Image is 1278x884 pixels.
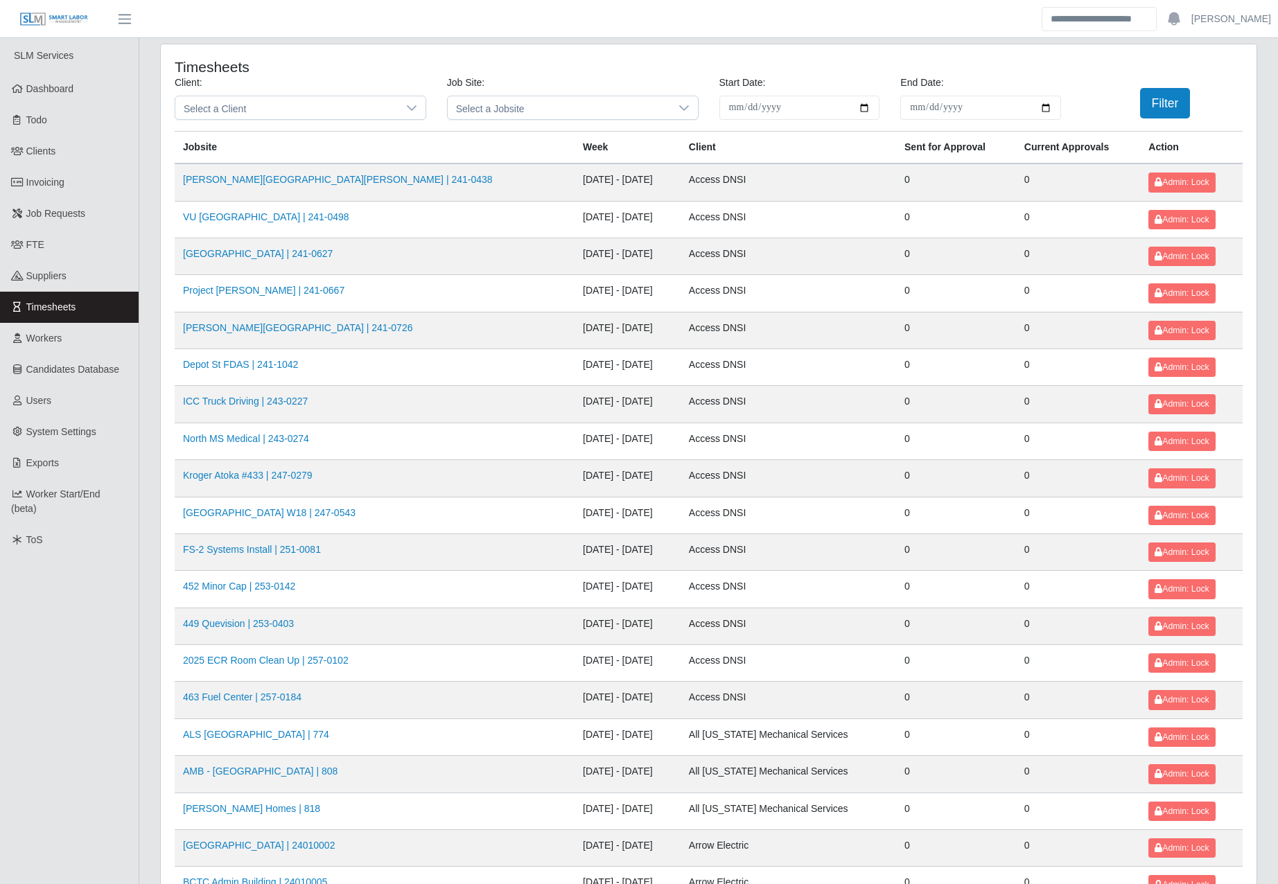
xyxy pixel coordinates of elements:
[1155,251,1209,261] span: Admin: Lock
[896,238,1016,274] td: 0
[1148,690,1215,709] button: Admin: Lock
[575,132,681,164] th: Week
[896,756,1016,793] td: 0
[26,426,96,437] span: System Settings
[183,359,298,370] a: Depot St FDAS | 241-1042
[1148,764,1215,784] button: Admin: Lock
[575,423,681,459] td: [DATE] - [DATE]
[183,840,335,851] a: [GEOGRAPHIC_DATA] | 24010002
[26,270,67,281] span: Suppliers
[26,534,43,545] span: ToS
[26,395,52,406] span: Users
[1148,173,1215,192] button: Admin: Lock
[1148,579,1215,599] button: Admin: Lock
[183,174,493,185] a: [PERSON_NAME][GEOGRAPHIC_DATA][PERSON_NAME] | 241-0438
[1155,769,1209,779] span: Admin: Lock
[1016,571,1141,608] td: 0
[896,829,1016,866] td: 0
[1155,473,1209,483] span: Admin: Lock
[1148,838,1215,858] button: Admin: Lock
[1016,312,1141,348] td: 0
[1016,423,1141,459] td: 0
[896,386,1016,423] td: 0
[681,460,896,497] td: Access DNSI
[575,201,681,238] td: [DATE] - [DATE]
[1155,695,1209,705] span: Admin: Lock
[1016,645,1141,682] td: 0
[681,349,896,386] td: Access DNSI
[1016,682,1141,718] td: 0
[183,544,321,555] a: FS-2 Systems Install | 251-0081
[1016,132,1141,164] th: Current Approvals
[183,581,295,592] a: 452 Minor Cap | 253-0142
[575,718,681,755] td: [DATE] - [DATE]
[681,571,896,608] td: Access DNSI
[681,793,896,829] td: All [US_STATE] Mechanical Services
[26,208,86,219] span: Job Requests
[1016,756,1141,793] td: 0
[896,349,1016,386] td: 0
[1155,362,1209,372] span: Admin: Lock
[896,423,1016,459] td: 0
[681,386,896,423] td: Access DNSI
[1148,506,1215,525] button: Admin: Lock
[681,201,896,238] td: Access DNSI
[1148,617,1215,636] button: Admin: Lock
[26,83,74,94] span: Dashboard
[575,829,681,866] td: [DATE] - [DATE]
[575,645,681,682] td: [DATE] - [DATE]
[175,96,398,119] span: Select a Client
[1148,542,1215,562] button: Admin: Lock
[681,756,896,793] td: All [US_STATE] Mechanical Services
[1016,533,1141,570] td: 0
[1148,653,1215,673] button: Admin: Lock
[183,211,349,222] a: VU [GEOGRAPHIC_DATA] | 241-0498
[1016,163,1141,201] td: 0
[26,457,59,468] span: Exports
[183,729,329,740] a: ALS [GEOGRAPHIC_DATA] | 774
[183,396,308,407] a: ICC Truck Driving | 243-0227
[1148,432,1215,451] button: Admin: Lock
[575,497,681,533] td: [DATE] - [DATE]
[175,76,202,90] label: Client:
[11,488,100,514] span: Worker Start/End (beta)
[1155,732,1209,742] span: Admin: Lock
[575,608,681,644] td: [DATE] - [DATE]
[183,248,333,259] a: [GEOGRAPHIC_DATA] | 241-0627
[1191,12,1271,26] a: [PERSON_NAME]
[896,201,1016,238] td: 0
[175,132,575,164] th: Jobsite
[575,533,681,570] td: [DATE] - [DATE]
[896,645,1016,682] td: 0
[1016,608,1141,644] td: 0
[1155,215,1209,224] span: Admin: Lock
[1148,394,1215,414] button: Admin: Lock
[448,96,670,119] span: Select a Jobsite
[575,460,681,497] td: [DATE] - [DATE]
[575,386,681,423] td: [DATE] - [DATE]
[1155,806,1209,816] span: Admin: Lock
[681,533,896,570] td: Access DNSI
[896,132,1016,164] th: Sent for Approval
[183,618,294,629] a: 449 Quevision | 253-0403
[575,756,681,793] td: [DATE] - [DATE]
[183,507,356,518] a: [GEOGRAPHIC_DATA] W18 | 247-0543
[896,608,1016,644] td: 0
[1140,88,1191,118] button: Filter
[681,423,896,459] td: Access DNSI
[183,433,309,444] a: North MS Medical | 243-0274
[183,285,344,296] a: Project [PERSON_NAME] | 241-0667
[1148,468,1215,488] button: Admin: Lock
[575,312,681,348] td: [DATE] - [DATE]
[26,145,56,157] span: Clients
[1148,321,1215,340] button: Admin: Lock
[183,470,313,481] a: Kroger Atoka #433 | 247-0279
[1016,238,1141,274] td: 0
[681,829,896,866] td: Arrow Electric
[26,114,47,125] span: Todo
[19,12,89,27] img: SLM Logo
[575,682,681,718] td: [DATE] - [DATE]
[681,132,896,164] th: Client
[14,50,73,61] span: SLM Services
[1155,436,1209,446] span: Admin: Lock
